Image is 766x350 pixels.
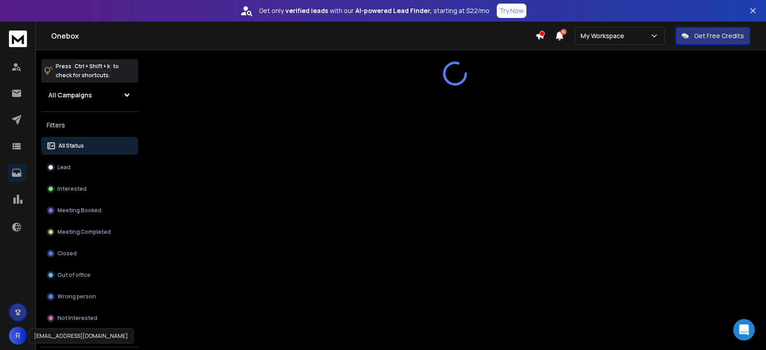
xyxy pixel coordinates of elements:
button: Not Interested [41,309,138,327]
p: Press to check for shortcuts. [56,62,119,80]
p: Interested [57,185,87,192]
div: Open Intercom Messenger [733,319,755,341]
p: Get only with our starting at $22/mo [259,6,490,15]
p: All Status [58,142,84,149]
button: Lead [41,158,138,176]
p: My Workspace [581,31,628,40]
p: Meeting Booked [57,207,101,214]
button: All Campaigns [41,86,138,104]
p: Meeting Completed [57,228,111,236]
p: Lead [57,164,70,171]
p: Try Now [499,6,524,15]
button: Closed [41,245,138,262]
button: R [9,327,27,345]
h1: All Campaigns [48,91,92,100]
button: All Status [41,137,138,155]
button: Meeting Completed [41,223,138,241]
p: Out of office [57,271,91,279]
h1: Onebox [51,31,535,41]
p: Closed [57,250,77,257]
button: Interested [41,180,138,198]
div: [EMAIL_ADDRESS][DOMAIN_NAME] [28,328,134,344]
img: logo [9,31,27,47]
button: Meeting Booked [41,201,138,219]
button: Try Now [497,4,526,18]
p: Get Free Credits [694,31,744,40]
h3: Filters [41,119,138,131]
button: Wrong person [41,288,138,306]
button: Get Free Credits [675,27,750,45]
button: Out of office [41,266,138,284]
p: Wrong person [57,293,96,300]
span: Ctrl + Shift + k [73,61,111,71]
p: Not Interested [57,315,97,322]
strong: verified leads [285,6,328,15]
strong: AI-powered Lead Finder, [355,6,432,15]
span: 50 [560,29,567,35]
